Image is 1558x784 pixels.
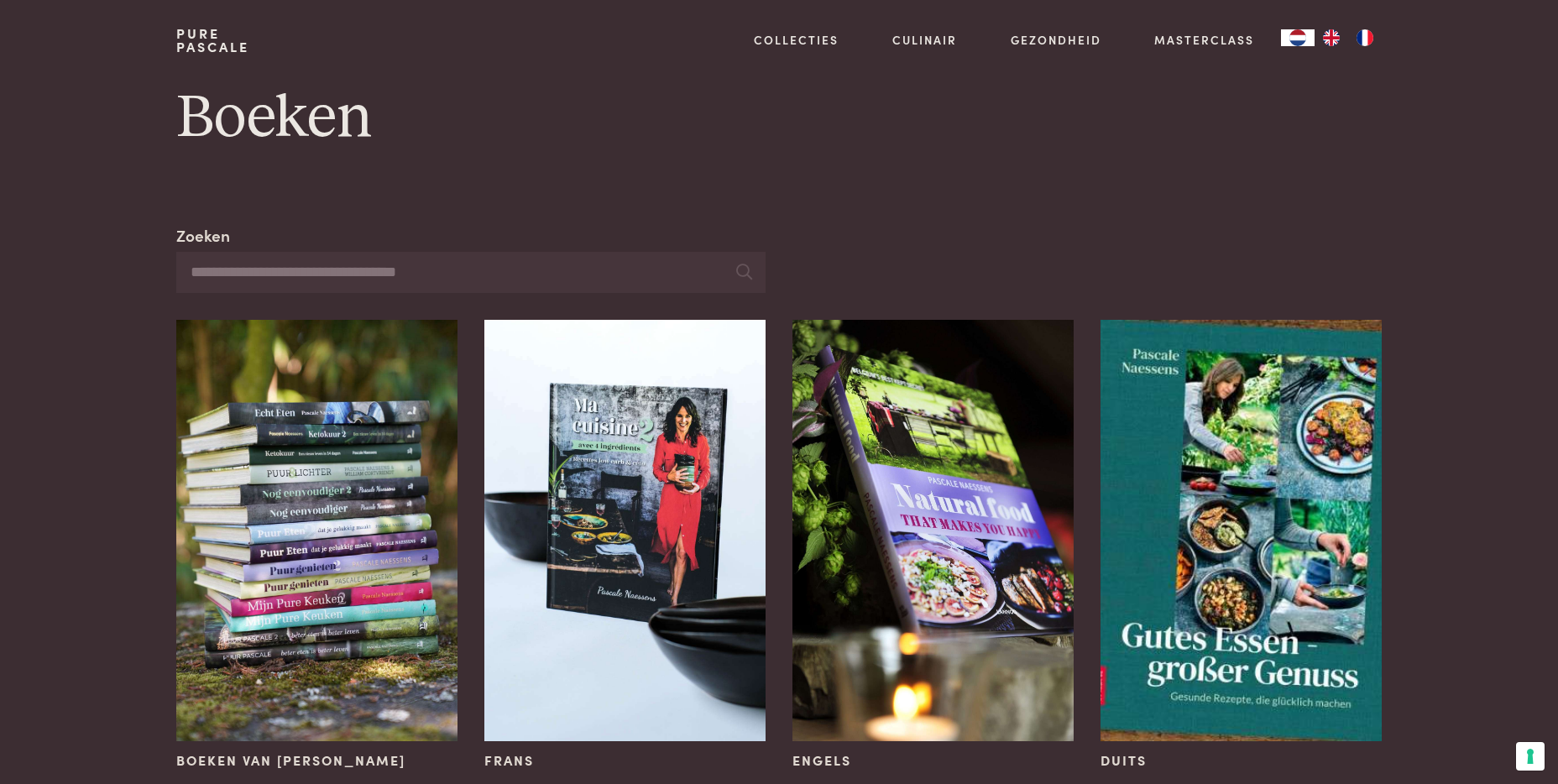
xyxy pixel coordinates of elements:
a: NL [1281,29,1315,46]
img: Boeken van Pascale Naessens [176,320,457,742]
label: Zoeken [176,223,230,248]
button: Uw voorkeuren voor toestemming voor trackingtechnologieën [1516,742,1545,771]
h1: Boeken [176,81,1382,156]
div: Language [1281,29,1315,46]
a: Duits Duits [1101,320,1382,771]
img: Frans [484,320,766,742]
a: Culinair [892,31,957,49]
a: Collecties [754,31,839,49]
a: Frans Frans [484,320,766,771]
a: Masterclass [1154,31,1254,49]
span: Engels [792,750,851,771]
img: Duits [1101,320,1382,742]
a: Boeken van Pascale Naessens Boeken van [PERSON_NAME] [176,320,457,771]
a: Gezondheid [1011,31,1101,49]
a: FR [1348,29,1382,46]
ul: Language list [1315,29,1382,46]
span: Duits [1101,750,1147,771]
span: Boeken van [PERSON_NAME] [176,750,405,771]
a: PurePascale [176,27,249,54]
aside: Language selected: Nederlands [1281,29,1382,46]
img: Engels [792,320,1074,742]
a: EN [1315,29,1348,46]
a: Engels Engels [792,320,1074,771]
span: Frans [484,750,534,771]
